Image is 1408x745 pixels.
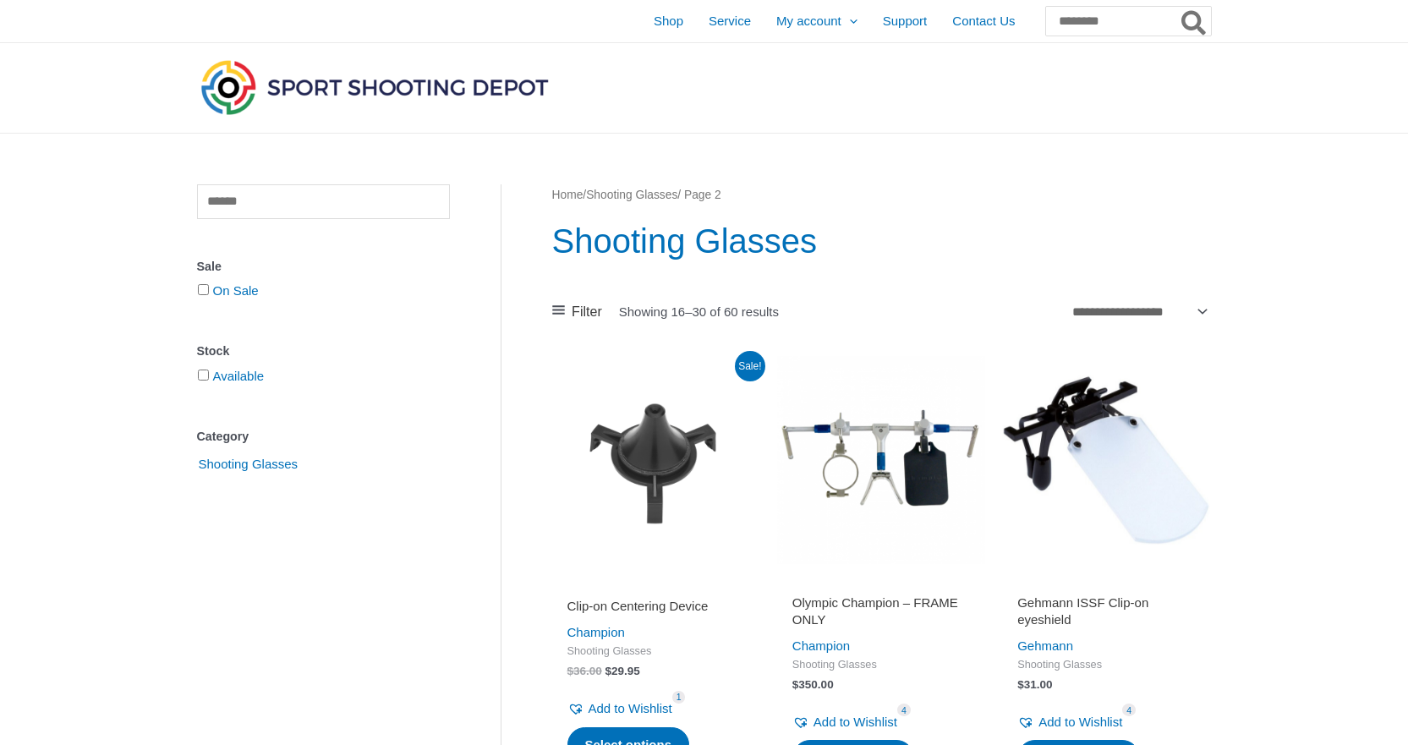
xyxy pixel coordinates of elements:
span: Shooting Glasses [1017,658,1195,672]
img: Clip-on Centering Device [552,356,760,564]
nav: Breadcrumb [552,184,1211,206]
h2: Olympic Champion – FRAME ONLY [792,594,970,627]
span: $ [792,678,799,691]
span: 4 [1122,704,1136,716]
a: Champion [792,638,850,653]
span: Shooting Glasses [567,644,745,659]
span: 4 [897,704,911,716]
span: $ [605,665,612,677]
img: Sport Shooting Depot [197,56,552,118]
a: Home [552,189,583,201]
input: Available [198,370,209,381]
a: Shooting Glasses [586,189,677,201]
span: 1 [672,691,686,704]
a: Add to Wishlist [792,710,897,734]
div: Sale [197,255,450,279]
a: Add to Wishlist [567,697,672,720]
select: Shop order [1066,299,1211,324]
h2: Clip-on Centering Device [567,598,745,615]
span: Add to Wishlist [1038,715,1122,729]
span: Add to Wishlist [589,701,672,715]
iframe: Customer reviews powered by Trustpilot [567,574,745,594]
bdi: 350.00 [792,678,834,691]
button: Search [1178,7,1211,36]
input: On Sale [198,284,209,295]
a: Olympic Champion – FRAME ONLY [792,594,970,634]
a: Available [213,369,265,383]
span: Add to Wishlist [814,715,897,729]
img: ISSF Clip-on eyeshield [1002,356,1210,564]
span: $ [567,665,574,677]
a: Add to Wishlist [1017,710,1122,734]
span: Shooting Glasses [197,450,300,479]
a: Gehmann [1017,638,1073,653]
span: $ [1017,678,1024,691]
a: On Sale [213,283,259,298]
div: Stock [197,339,450,364]
a: Filter [552,299,602,325]
a: Champion [567,625,625,639]
h1: Shooting Glasses [552,217,1211,265]
span: Shooting Glasses [792,658,970,672]
div: Category [197,425,450,449]
a: Shooting Glasses [197,456,300,470]
span: Sale! [735,351,765,381]
bdi: 36.00 [567,665,602,677]
img: Olympic Champion [777,356,985,564]
bdi: 31.00 [1017,678,1052,691]
bdi: 29.95 [605,665,640,677]
span: Filter [572,299,602,325]
iframe: Customer reviews powered by Trustpilot [792,574,970,594]
a: Clip-on Centering Device [567,598,745,621]
iframe: Customer reviews powered by Trustpilot [1017,574,1195,594]
a: Gehmann ISSF Clip-on eyeshield [1017,594,1195,634]
p: Showing 16–30 of 60 results [619,305,779,318]
h2: Gehmann ISSF Clip-on eyeshield [1017,594,1195,627]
